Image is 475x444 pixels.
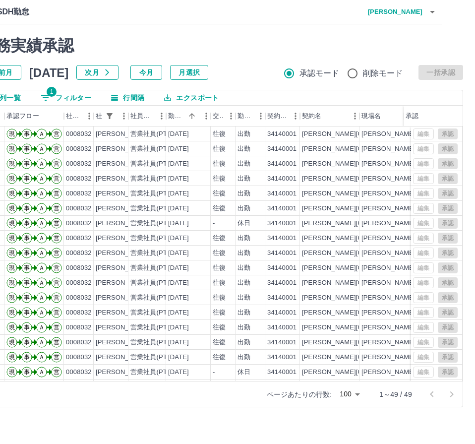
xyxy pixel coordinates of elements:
[237,219,250,228] div: 休日
[96,204,150,213] div: [PERSON_NAME]
[237,174,250,184] div: 出勤
[39,190,45,197] text: Ａ
[267,144,297,154] div: 34140001
[24,175,30,182] text: 事
[9,160,15,167] text: 現
[24,145,30,152] text: 事
[130,189,182,198] div: 営業社員(PT契約)
[96,278,150,288] div: [PERSON_NAME]
[267,308,297,317] div: 34140001
[24,309,30,316] text: 事
[64,106,94,127] div: 社員番号
[168,219,189,228] div: [DATE]
[96,174,150,184] div: [PERSON_NAME]
[24,205,30,212] text: 事
[96,144,150,154] div: [PERSON_NAME]
[66,219,92,228] div: 0008032
[54,294,59,301] text: 営
[24,220,30,227] text: 事
[128,106,166,127] div: 社員区分
[96,159,150,169] div: [PERSON_NAME]
[54,130,59,137] text: 営
[9,294,15,301] text: 現
[130,129,182,139] div: 営業社員(PT契約)
[237,144,250,154] div: 出勤
[130,65,162,80] button: 今月
[66,234,92,243] div: 0008032
[24,369,30,376] text: 事
[168,189,189,198] div: [DATE]
[237,129,250,139] div: 出勤
[9,175,15,182] text: 現
[302,278,424,288] div: [PERSON_NAME][GEOGRAPHIC_DATA]
[348,109,362,124] button: メニュー
[66,204,92,213] div: 0008032
[237,234,250,243] div: 出勤
[213,278,226,288] div: 往復
[66,338,92,347] div: 0008032
[302,159,424,169] div: [PERSON_NAME][GEOGRAPHIC_DATA]
[237,338,250,347] div: 出勤
[66,263,92,273] div: 0008032
[267,106,288,127] div: 契約コード
[213,189,226,198] div: 往復
[96,189,150,198] div: [PERSON_NAME]
[39,309,45,316] text: Ａ
[302,189,424,198] div: [PERSON_NAME][GEOGRAPHIC_DATA]
[156,90,227,105] button: エクスポート
[237,308,250,317] div: 出勤
[66,293,92,303] div: 0008032
[9,145,15,152] text: 現
[94,106,128,127] div: 社員名
[9,279,15,286] text: 現
[168,159,189,169] div: [DATE]
[168,323,189,332] div: [DATE]
[39,264,45,271] text: Ａ
[154,109,169,124] button: メニュー
[267,159,297,169] div: 34140001
[24,190,30,197] text: 事
[9,309,15,316] text: 現
[130,263,182,273] div: 営業社員(PT契約)
[267,234,297,243] div: 34140001
[24,324,30,331] text: 事
[24,130,30,137] text: 事
[170,65,208,80] button: 月選択
[54,220,59,227] text: 営
[96,263,150,273] div: [PERSON_NAME]
[267,338,297,347] div: 34140001
[237,263,250,273] div: 出勤
[213,263,226,273] div: 往復
[265,106,300,127] div: 契約コード
[39,250,45,256] text: Ａ
[66,144,92,154] div: 0008032
[213,106,224,127] div: 交通費
[130,144,182,154] div: 営業社員(PT契約)
[96,234,150,243] div: [PERSON_NAME]
[66,323,92,332] div: 0008032
[299,67,340,79] span: 承認モード
[336,387,363,401] div: 100
[213,129,226,139] div: 往復
[6,106,39,127] div: 承認フロー
[168,368,189,377] div: [DATE]
[363,67,403,79] span: 削除モード
[96,368,150,377] div: [PERSON_NAME]
[24,339,30,346] text: 事
[39,205,45,212] text: Ａ
[9,264,15,271] text: 現
[404,106,455,127] div: 承認
[54,339,59,346] text: 営
[130,106,154,127] div: 社員区分
[213,293,226,303] div: 往復
[9,235,15,242] text: 現
[302,204,424,213] div: [PERSON_NAME][GEOGRAPHIC_DATA]
[213,353,226,362] div: 往復
[66,278,92,288] div: 0008032
[213,219,215,228] div: -
[302,353,424,362] div: [PERSON_NAME][GEOGRAPHIC_DATA]
[66,353,92,362] div: 0008032
[24,235,30,242] text: 事
[253,109,268,124] button: メニュー
[237,249,250,258] div: 出勤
